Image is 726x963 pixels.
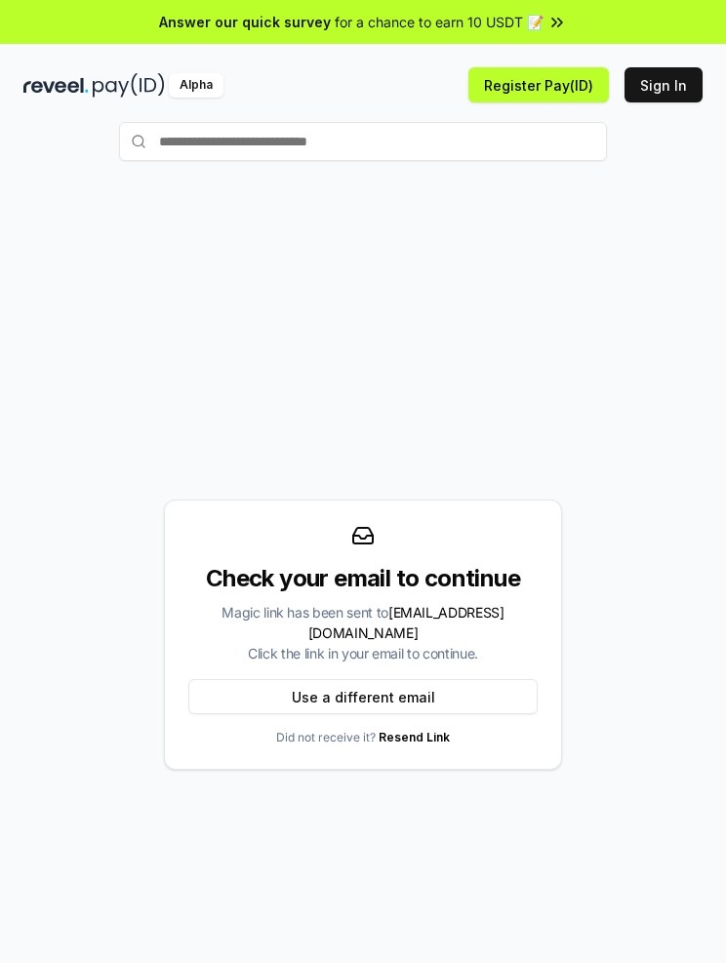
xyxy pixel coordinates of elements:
[625,67,703,102] button: Sign In
[188,679,538,714] button: Use a different email
[308,604,504,641] span: [EMAIL_ADDRESS][DOMAIN_NAME]
[188,602,538,663] div: Magic link has been sent to Click the link in your email to continue.
[159,12,331,32] span: Answer our quick survey
[93,73,165,98] img: pay_id
[276,730,450,745] p: Did not receive it?
[468,67,609,102] button: Register Pay(ID)
[335,12,544,32] span: for a chance to earn 10 USDT 📝
[188,563,538,594] div: Check your email to continue
[23,73,89,98] img: reveel_dark
[169,73,223,98] div: Alpha
[379,730,450,744] a: Resend Link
